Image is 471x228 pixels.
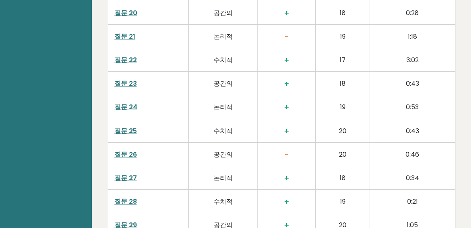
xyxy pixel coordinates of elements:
td: 18 [315,166,370,189]
font: 0:46 [406,150,419,159]
a: 질문 28 [115,197,137,206]
font: - [284,149,289,160]
td: 19 [315,189,370,213]
a: 질문 26 [115,150,137,159]
font: + [284,196,289,207]
a: 질문 21 [115,32,135,41]
td: 19 [315,25,370,48]
font: 0:21 [407,197,418,206]
font: 0:34 [406,173,419,183]
a: 질문 25 [115,126,137,136]
font: 공간의 [214,8,233,18]
h3: + [264,55,309,65]
font: 0:43 [406,79,419,88]
td: 18 [315,72,370,95]
font: 3:02 [406,55,419,65]
font: 1:18 [408,32,417,41]
font: 수치적 [214,55,233,65]
font: 논리적 [214,32,233,41]
font: 공간의 [214,150,233,159]
font: 0:53 [406,102,419,112]
td: 17 [315,48,370,72]
h3: + [264,126,309,136]
a: 질문 24 [115,102,137,112]
td: 19 [315,95,370,119]
a: 질문 22 [115,55,137,65]
font: 논리적 [214,102,233,112]
font: 수치적 [214,197,233,206]
a: 질문 23 [115,79,137,88]
font: 논리적 [214,173,233,183]
font: 0:43 [406,126,419,136]
font: 수치적 [214,126,233,136]
a: 질문 27 [115,173,137,183]
h3: + [264,173,309,183]
h3: + [264,102,309,112]
h3: + [264,79,309,88]
td: 20 [315,119,370,142]
font: 0:28 [406,8,419,18]
td: 18 [315,1,370,25]
a: 질문 20 [115,8,137,18]
font: 공간의 [214,79,233,88]
font: - [284,31,289,42]
h3: + [264,8,309,18]
td: 20 [315,142,370,166]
